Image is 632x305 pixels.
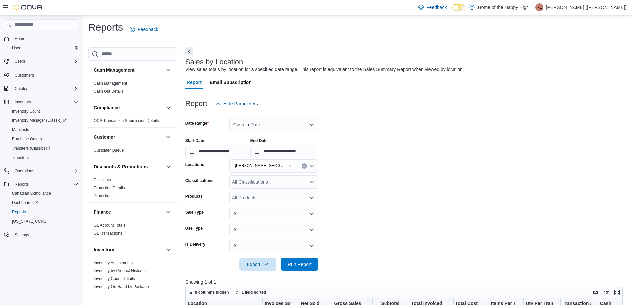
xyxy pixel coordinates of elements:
[12,57,28,65] button: Users
[592,288,600,296] button: Keyboard shortcuts
[7,153,81,162] button: Transfers
[164,104,172,112] button: Compliance
[185,47,193,55] button: Next
[15,59,25,64] span: Users
[12,136,42,142] span: Purchase Orders
[242,290,266,295] span: 1 field sorted
[213,97,261,110] button: Hide Parameters
[9,154,31,162] a: Transfers
[9,144,53,152] a: Transfers (Classic)
[9,144,78,152] span: Transfers (Classic)
[94,178,111,182] a: Discounts
[94,104,163,111] button: Compliance
[243,258,272,271] span: Export
[164,66,172,74] button: Cash Management
[94,223,125,228] span: GL Account Totals
[127,23,161,36] a: Feedback
[12,219,46,224] span: [US_STATE] CCRS
[12,85,78,93] span: Catalog
[7,189,81,198] button: Canadian Compliance
[1,230,81,240] button: Settings
[15,182,29,187] span: Reports
[12,45,22,51] span: Users
[164,163,172,171] button: Discounts & Promotions
[7,134,81,144] button: Purchase Orders
[94,209,163,215] button: Finance
[94,268,148,273] span: Inventory by Product Historical
[185,178,214,183] label: Classifications
[185,279,627,285] p: Showing 1 of 1
[7,144,81,153] a: Transfers (Classic)
[229,239,318,252] button: All
[12,146,50,151] span: Transfers (Classic)
[12,200,38,205] span: Dashboards
[12,155,29,160] span: Transfers
[232,288,269,296] button: 1 field sorted
[235,162,287,169] span: [PERSON_NAME][GEOGRAPHIC_DATA] - Fire & Flower
[9,135,78,143] span: Purchase Orders
[288,261,312,267] span: Run Report
[12,98,34,106] button: Inventory
[94,223,125,228] a: GL Account Totals
[288,164,292,168] button: Remove Estevan - Estevan Plaza - Fire & Flower from selection in this group
[7,217,81,226] button: [US_STATE] CCRS
[416,1,449,14] a: Feedback
[94,67,163,73] button: Cash Management
[94,163,148,170] h3: Discounts & Promotions
[195,290,229,295] span: 8 columns hidden
[12,57,78,65] span: Users
[1,97,81,107] button: Inventory
[1,34,81,43] button: Home
[12,118,67,123] span: Inventory Manager (Classic)
[164,208,172,216] button: Finance
[94,246,114,253] h3: Inventory
[223,100,258,107] span: Hide Parameters
[9,44,25,52] a: Users
[309,179,314,185] button: Open list of options
[185,194,203,199] label: Products
[9,44,78,52] span: Users
[302,163,307,169] button: Clear input
[7,116,81,125] a: Inventory Manager (Classic)
[602,288,610,296] button: Display options
[185,100,207,108] h3: Report
[1,57,81,66] button: Users
[1,166,81,176] button: Operations
[138,26,158,33] span: Feedback
[88,117,177,127] div: Compliance
[12,180,78,188] span: Reports
[12,167,37,175] button: Operations
[94,67,135,73] h3: Cash Management
[88,79,177,98] div: Cash Management
[94,193,114,198] a: Promotions
[94,246,163,253] button: Inventory
[210,76,252,89] span: Email Subscription
[94,209,111,215] h3: Finance
[187,76,202,89] span: Report
[15,232,29,238] span: Settings
[94,276,135,281] a: Inventory Count Details
[185,242,205,247] label: Is Delivery
[9,126,32,134] a: Manifests
[94,186,125,190] a: Promotion Details
[9,107,43,115] a: Inventory Count
[94,163,163,170] button: Discounts & Promotions
[309,163,314,169] button: Open list of options
[164,246,172,254] button: Inventory
[185,210,204,215] label: Sale Type
[94,118,159,123] a: OCS Transaction Submission Details
[94,104,120,111] h3: Compliance
[546,3,627,11] p: [PERSON_NAME] ([PERSON_NAME])
[88,146,177,157] div: Customer
[309,195,314,200] button: Open list of options
[426,4,447,11] span: Feedback
[94,134,115,140] h3: Customer
[12,35,28,43] a: Home
[12,109,40,114] span: Inventory Count
[94,81,127,86] span: Cash Management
